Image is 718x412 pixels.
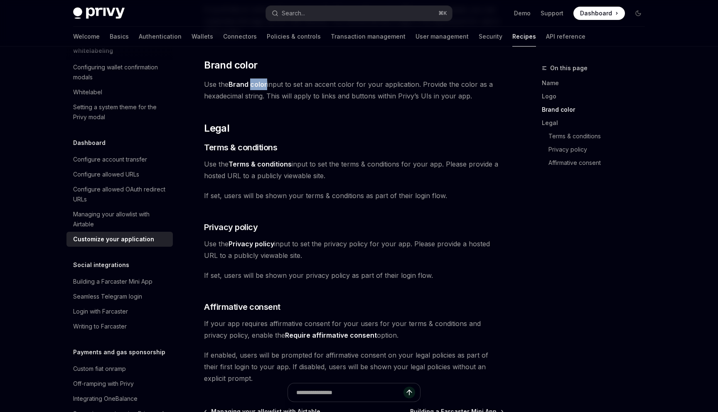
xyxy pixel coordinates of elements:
span: If set, users will be shown your terms & conditions as part of their login flow. [204,190,504,201]
a: Connectors [223,27,257,47]
div: Writing to Farcaster [73,321,127,331]
a: Dashboard [573,7,625,20]
button: Send message [403,387,415,398]
a: Demo [514,9,531,17]
img: dark logo [73,7,125,19]
button: Search...⌘K [266,6,452,21]
a: Terms & conditions [548,130,652,143]
strong: Require affirmative consent [285,331,377,339]
span: Use the input to set the terms & conditions for your app. Please provide a hosted URL to a public... [204,158,504,181]
a: Configure allowed OAuth redirect URLs [66,182,173,207]
strong: Brand color [229,80,267,88]
a: Logo [542,90,652,103]
a: Wallets [192,27,213,47]
div: Custom fiat onramp [73,364,126,374]
a: Setting a system theme for the Privy modal [66,100,173,125]
div: Off-ramping with Privy [73,379,134,389]
div: Building a Farcaster Mini App [73,277,152,287]
div: Setting a system theme for the Privy modal [73,102,168,122]
div: Customize your application [73,234,154,244]
a: Login with Farcaster [66,304,173,319]
strong: Privacy policy [229,240,274,248]
span: Affirmative consent [204,301,280,313]
button: Toggle dark mode [632,7,645,20]
span: Brand color [204,59,257,72]
span: Dashboard [580,9,612,17]
a: Recipes [512,27,536,47]
div: Login with Farcaster [73,307,128,316]
span: If enabled, users will be prompted for affirmative consent on your legal policies as part of thei... [204,349,504,384]
a: Customize your application [66,232,173,247]
a: Policies & controls [267,27,321,47]
span: On this page [550,63,588,73]
a: Privacy policy [548,143,652,156]
span: If set, users will be shown your privacy policy as part of their login flow. [204,270,504,281]
a: API reference [546,27,585,47]
a: Configuring wallet confirmation modals [66,60,173,85]
div: Configure allowed URLs [73,169,139,179]
a: Security [479,27,502,47]
div: Search... [282,8,305,18]
a: Off-ramping with Privy [66,376,173,391]
div: Configure account transfer [73,154,147,164]
a: Support [541,9,563,17]
a: Legal [542,116,652,130]
h5: Payments and gas sponsorship [73,347,165,357]
a: Configure allowed URLs [66,167,173,182]
a: Brand color [542,103,652,116]
a: Integrating OneBalance [66,391,173,406]
a: Welcome [73,27,100,47]
a: Affirmative consent [548,156,652,169]
div: Configure allowed OAuth redirect URLs [73,184,168,204]
div: Whitelabel [73,87,102,97]
a: Writing to Farcaster [66,319,173,334]
a: Seamless Telegram login [66,289,173,304]
a: Building a Farcaster Mini App [66,274,173,289]
h5: Dashboard [73,138,106,148]
div: Managing your allowlist with Airtable [73,209,168,229]
a: Basics [110,27,129,47]
a: Managing your allowlist with Airtable [66,207,173,232]
a: Custom fiat onramp [66,361,173,376]
span: Privacy policy [204,221,258,233]
a: User management [416,27,469,47]
span: ⌘ K [438,10,447,17]
div: Configuring wallet confirmation modals [73,62,168,82]
span: Use the input to set the privacy policy for your app. Please provide a hosted URL to a publicly v... [204,238,504,261]
span: If your app requires affirmative consent for your users for your terms & conditions and privacy p... [204,318,504,341]
a: Whitelabel [66,85,173,100]
a: Authentication [139,27,182,47]
span: Terms & conditions [204,142,277,153]
span: Use the input to set an accent color for your application. Provide the color as a hexadecimal str... [204,78,504,102]
a: Name [542,76,652,90]
a: Transaction management [331,27,406,47]
div: Seamless Telegram login [73,292,142,302]
span: Legal [204,122,229,135]
strong: Terms & conditions [229,160,292,168]
h5: Social integrations [73,260,129,270]
div: Integrating OneBalance [73,394,138,404]
a: Configure account transfer [66,152,173,167]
